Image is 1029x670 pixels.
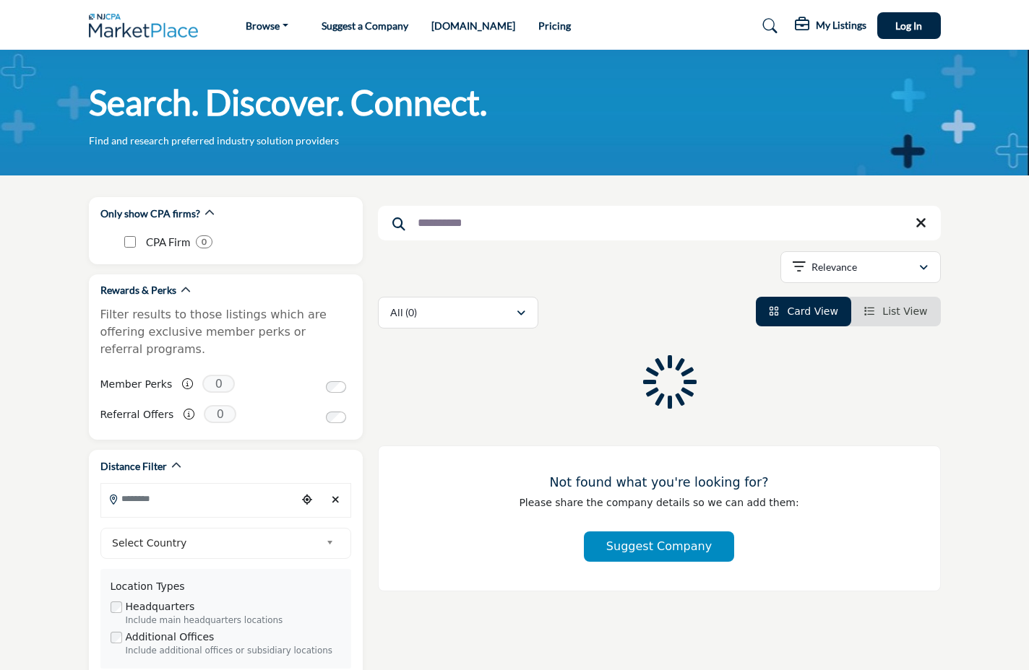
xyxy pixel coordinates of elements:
[326,381,346,393] input: Switch to Member Perks
[204,405,236,423] span: 0
[378,206,941,240] input: Search Keyword
[322,19,408,32] a: Suggest a Company
[126,630,215,645] label: Additional Offices
[378,297,538,329] button: All (0)
[756,297,851,326] li: Card View
[100,283,176,297] h2: Rewards & Perks
[864,305,928,317] a: View List
[100,459,167,474] h2: Distance Filter
[100,206,200,221] h2: Only show CPA firms?
[100,402,174,427] label: Referral Offers
[126,645,341,658] div: Include additional offices or subsidiary locations
[390,305,417,320] p: All (0)
[296,484,318,515] div: Choose your current location
[202,375,235,393] span: 0
[326,412,346,423] input: Switch to Referral Offers
[408,475,911,490] h3: Not found what you're looking for?
[811,260,857,274] p: Relevance
[111,579,341,594] div: Location Types
[196,235,212,248] div: 0 Results For CPA Firm
[146,234,190,251] p: CPA Firm: CPA Firm
[236,16,298,36] a: Browse
[749,14,787,38] a: Search
[89,134,339,148] p: Find and research preferred industry solution providers
[126,614,341,627] div: Include main headquarters locations
[126,599,195,614] label: Headquarters
[584,531,734,562] button: Suggest Company
[851,297,941,326] li: List View
[101,484,296,513] input: Search Location
[100,306,351,358] p: Filter results to those listings which are offering exclusive member perks or referral programs.
[606,539,712,553] span: Suggest Company
[780,251,941,283] button: Relevance
[877,12,941,39] button: Log In
[787,305,838,317] span: Card View
[89,80,487,125] h1: Search. Discover. Connect.
[325,484,347,515] div: Clear search location
[202,237,207,247] b: 0
[431,19,515,32] a: [DOMAIN_NAME]
[89,14,206,38] img: Site Logo
[112,534,320,552] span: Select Country
[895,19,922,32] span: Log In
[882,305,927,317] span: List View
[100,372,173,397] label: Member Perks
[795,17,866,35] div: My Listings
[816,19,866,32] h5: My Listings
[538,19,571,32] a: Pricing
[519,497,798,508] span: Please share the company details so we can add them:
[769,305,838,317] a: View Card
[124,236,136,248] input: CPA Firm checkbox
